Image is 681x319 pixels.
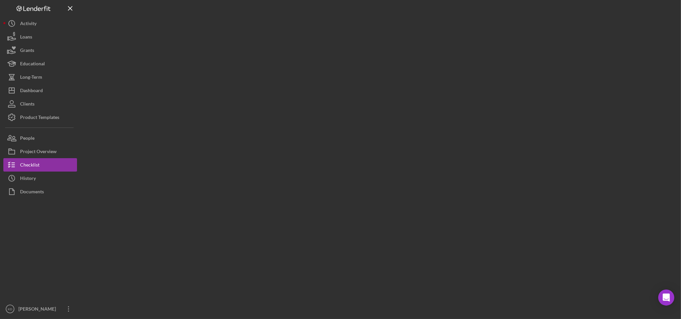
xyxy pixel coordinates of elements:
div: Product Templates [20,111,59,126]
button: Dashboard [3,84,77,97]
button: KD[PERSON_NAME] [3,302,77,316]
button: Documents [3,185,77,198]
div: Dashboard [20,84,43,99]
div: Grants [20,44,34,59]
button: People [3,131,77,145]
div: Long-Term [20,70,42,85]
button: History [3,172,77,185]
button: Educational [3,57,77,70]
button: Long-Term [3,70,77,84]
button: Grants [3,44,77,57]
text: KD [8,307,12,311]
div: Clients [20,97,34,112]
button: Project Overview [3,145,77,158]
div: [PERSON_NAME] [17,302,60,317]
button: Loans [3,30,77,44]
div: Activity [20,17,36,32]
div: History [20,172,36,187]
div: Educational [20,57,45,72]
button: Checklist [3,158,77,172]
div: Loans [20,30,32,45]
div: People [20,131,34,146]
div: Documents [20,185,44,200]
div: Checklist [20,158,40,173]
div: Project Overview [20,145,57,160]
button: Product Templates [3,111,77,124]
button: Activity [3,17,77,30]
button: Clients [3,97,77,111]
div: Open Intercom Messenger [658,290,674,306]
